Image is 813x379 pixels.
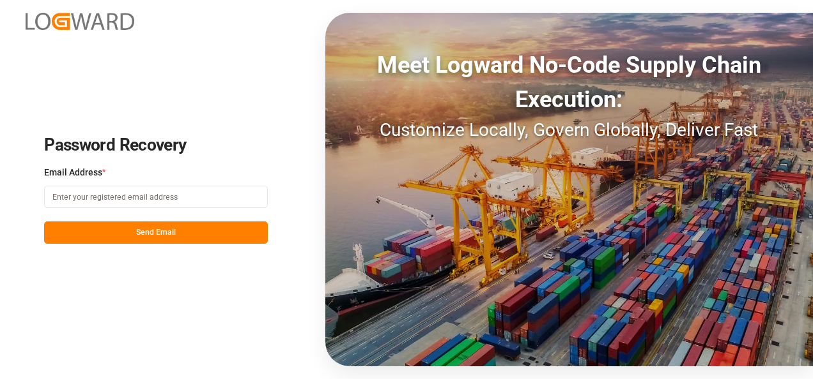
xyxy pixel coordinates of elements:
[44,221,268,244] button: Send Email
[26,13,134,30] img: Logward_new_orange.png
[44,166,102,179] span: Email Address
[44,186,268,208] input: Enter your registered email address
[44,135,268,156] h2: Password Recovery
[325,48,813,117] div: Meet Logward No-Code Supply Chain Execution:
[325,117,813,144] div: Customize Locally, Govern Globally, Deliver Fast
